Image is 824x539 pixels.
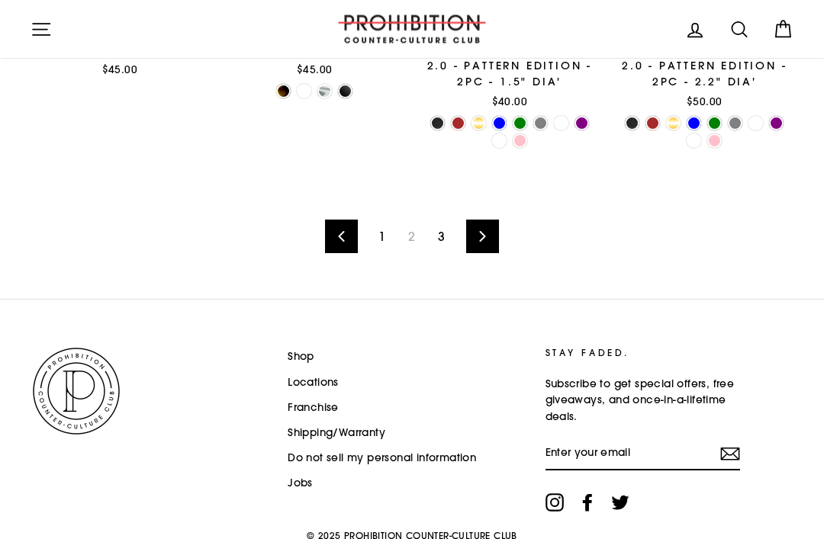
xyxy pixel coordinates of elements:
[288,473,313,496] a: Jobs
[288,372,339,395] a: Locations
[546,346,740,361] p: STAY FADED.
[420,43,599,91] div: The Toothless Grinder 2.0 - Pattern Edition - 2PC - 1.5" Dia'
[288,422,385,445] a: Shipping/Warranty
[288,397,339,420] a: Franchise
[546,377,740,426] p: Subscribe to get special offers, free giveaways, and once-in-a-lifetime deals.
[288,346,314,369] a: Shop
[369,225,394,249] a: 1
[546,438,740,471] input: Enter your email
[429,225,454,249] a: 3
[336,15,488,43] img: PROHIBITION COUNTER-CULTURE CLUB
[616,43,794,91] div: The Toothless Grinder 2.0 - Pattern Edition - 2PC - 2.2" Dia'
[226,63,404,78] div: $45.00
[420,95,599,110] div: $40.00
[31,346,122,438] img: PROHIBITION COUNTER-CULTURE CLUB
[399,225,424,249] span: 2
[288,448,476,470] a: Do not sell my personal information
[616,95,794,110] div: $50.00
[31,63,209,78] div: $45.00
